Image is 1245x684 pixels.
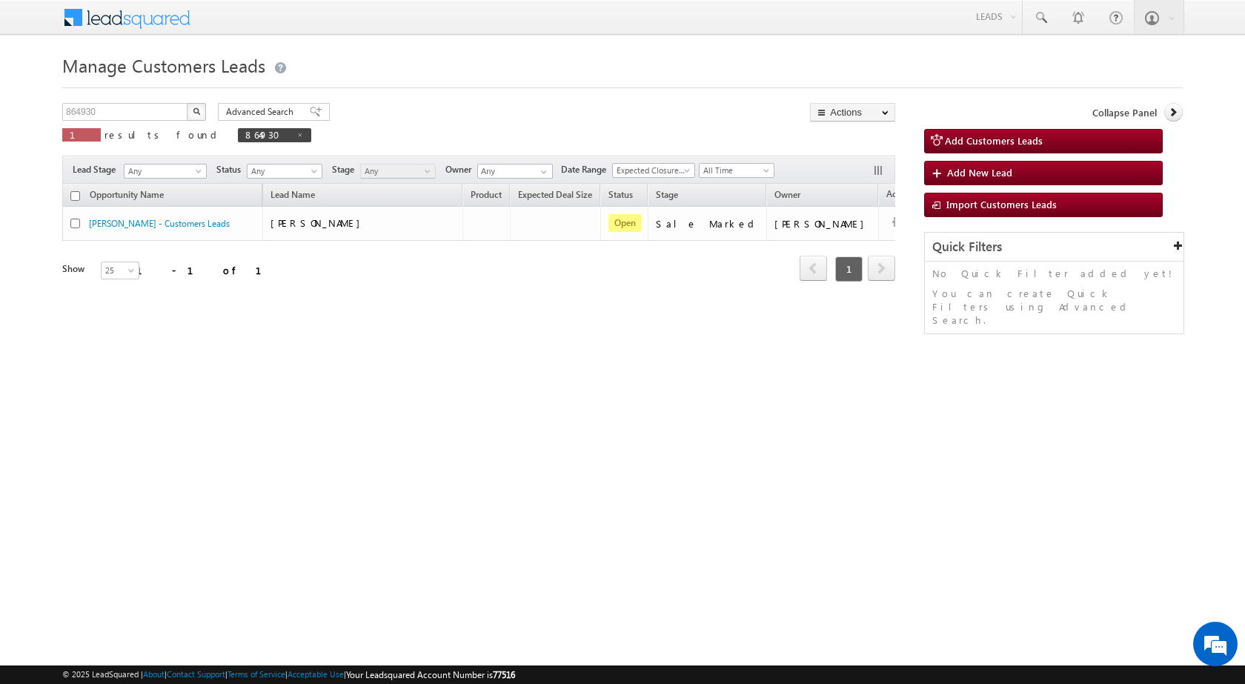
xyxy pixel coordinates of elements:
[648,187,685,206] a: Stage
[774,217,871,230] div: [PERSON_NAME]
[70,128,93,141] span: 1
[656,217,760,230] div: Sale Marked
[493,669,515,680] span: 77516
[90,189,164,200] span: Opportunity Name
[656,189,678,200] span: Stage
[800,257,827,281] a: prev
[533,165,551,179] a: Show All Items
[932,287,1176,327] p: You can create Quick Filters using Advanced Search.
[228,669,285,679] a: Terms of Service
[932,267,1176,280] p: No Quick Filter added yet!
[868,256,895,281] span: next
[477,164,553,179] input: Type to Search
[263,187,322,206] span: Lead Name
[216,163,247,176] span: Status
[270,216,368,229] span: [PERSON_NAME]
[699,163,774,178] a: All Time
[700,164,770,177] span: All Time
[810,103,895,122] button: Actions
[247,164,322,179] a: Any
[800,256,827,281] span: prev
[193,107,200,115] img: Search
[62,668,515,682] span: © 2025 LeadSquared | | | | |
[835,256,863,282] span: 1
[445,163,477,176] span: Owner
[946,198,1057,210] span: Import Customers Leads
[471,189,502,200] span: Product
[104,128,222,141] span: results found
[226,105,298,119] span: Advanced Search
[945,134,1043,147] span: Add Customers Leads
[62,262,89,276] div: Show
[73,163,122,176] span: Lead Stage
[561,163,612,176] span: Date Range
[360,164,436,179] a: Any
[608,214,642,232] span: Open
[102,264,141,277] span: 25
[1092,106,1157,119] span: Collapse Panel
[511,187,600,206] a: Expected Deal Size
[136,262,279,279] div: 1 - 1 of 1
[879,186,923,205] span: Actions
[89,218,230,229] a: [PERSON_NAME] - Customers Leads
[868,257,895,281] a: next
[124,165,202,178] span: Any
[361,165,431,178] span: Any
[612,163,695,178] a: Expected Closure Date
[332,163,360,176] span: Stage
[82,187,171,206] a: Opportunity Name
[774,189,800,200] span: Owner
[62,53,265,77] span: Manage Customers Leads
[70,191,80,201] input: Check all records
[248,165,318,178] span: Any
[613,164,690,177] span: Expected Closure Date
[346,669,515,680] span: Your Leadsquared Account Number is
[245,128,289,141] span: 864930
[288,669,344,679] a: Acceptable Use
[101,262,139,279] a: 25
[124,164,207,179] a: Any
[925,233,1183,262] div: Quick Filters
[143,669,165,679] a: About
[601,187,640,206] a: Status
[518,189,592,200] span: Expected Deal Size
[947,166,1012,179] span: Add New Lead
[167,669,225,679] a: Contact Support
